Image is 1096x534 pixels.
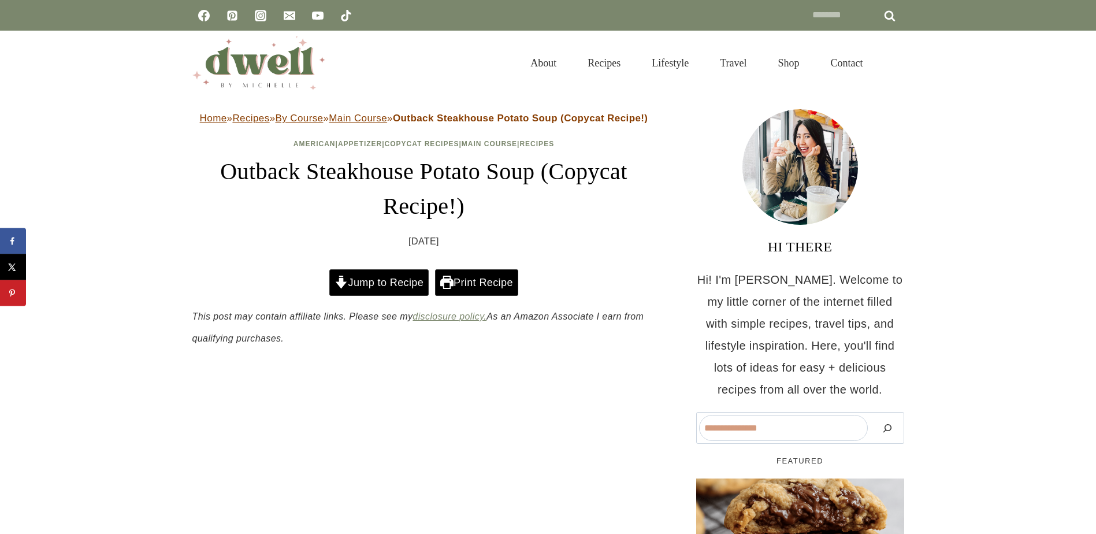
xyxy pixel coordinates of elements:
a: TikTok [335,4,358,27]
a: YouTube [306,4,329,27]
span: » » » » [200,113,648,124]
a: American [293,140,336,148]
a: Lifestyle [636,43,704,83]
time: [DATE] [408,233,439,250]
img: DWELL by michelle [192,36,325,90]
a: Shop [762,43,815,83]
a: About [515,43,572,83]
nav: Primary Navigation [515,43,878,83]
strong: Outback Steakhouse Potato Soup (Copycat Recipe!) [393,113,648,124]
a: Jump to Recipe [329,269,429,296]
a: Print Recipe [435,269,518,296]
a: Recipes [232,113,269,124]
h3: HI THERE [696,236,904,257]
button: View Search Form [885,53,904,73]
a: Contact [815,43,879,83]
a: Main Course [329,113,387,124]
p: Hi! I'm [PERSON_NAME]. Welcome to my little corner of the internet filled with simple recipes, tr... [696,269,904,400]
button: Search [874,415,901,441]
a: Email [278,4,301,27]
a: Appetizer [338,140,382,148]
h1: Outback Steakhouse Potato Soup (Copycat Recipe!) [192,154,656,224]
a: Pinterest [221,4,244,27]
h5: FEATURED [696,455,904,467]
a: Copycat Recipes [385,140,459,148]
a: Recipes [572,43,636,83]
a: Facebook [192,4,216,27]
a: Main Course [462,140,517,148]
a: Recipes [519,140,554,148]
span: | | | | [293,140,554,148]
em: This post may contain affiliate links. Please see my As an Amazon Associate I earn from qualifyin... [192,311,644,343]
a: By Course [275,113,323,124]
a: Travel [704,43,762,83]
a: Home [200,113,227,124]
a: disclosure policy. [413,311,486,321]
a: Instagram [249,4,272,27]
